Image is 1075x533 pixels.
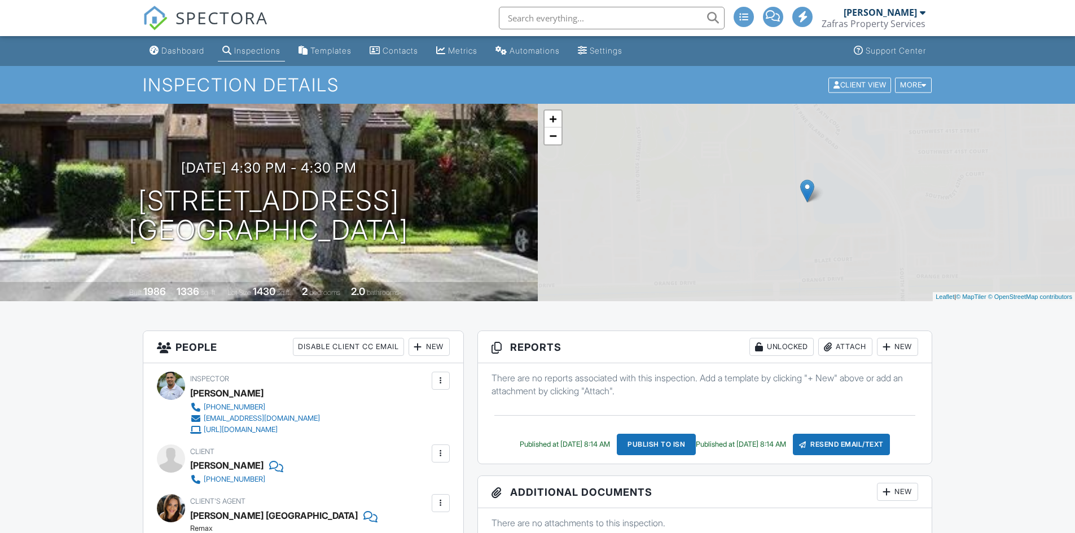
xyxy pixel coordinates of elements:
[190,524,385,533] div: Remax
[432,41,482,61] a: Metrics
[190,474,274,485] a: [PHONE_NUMBER]
[175,6,268,29] span: SPECTORA
[351,285,365,297] div: 2.0
[367,288,399,297] span: bathrooms
[822,18,925,29] div: Zafras Property Services
[309,288,340,297] span: bedrooms
[590,46,622,55] div: Settings
[895,77,932,92] div: More
[190,424,320,435] a: [URL][DOMAIN_NAME]
[492,372,919,397] p: There are no reports associated with this inspection. Add a template by clicking "+ New" above or...
[294,41,356,61] a: Templates
[849,41,931,61] a: Support Center
[190,385,264,402] div: [PERSON_NAME]
[310,46,352,55] div: Templates
[143,15,268,39] a: SPECTORA
[749,338,814,356] div: Unlocked
[877,483,918,501] div: New
[293,338,404,356] div: Disable Client CC Email
[145,41,209,61] a: Dashboard
[365,41,423,61] a: Contacts
[190,457,264,474] div: [PERSON_NAME]
[302,285,308,297] div: 2
[190,497,245,505] span: Client's Agent
[190,375,229,383] span: Inspector
[204,403,265,412] div: [PHONE_NUMBER]
[573,41,627,61] a: Settings
[956,293,986,300] a: © MapTiler
[161,46,204,55] div: Dashboard
[143,285,166,297] div: 1986
[218,41,285,61] a: Inspections
[409,338,450,356] div: New
[129,288,142,297] span: Built
[201,288,217,297] span: sq. ft.
[227,288,251,297] span: Lot Size
[617,434,696,455] div: Publish to ISN
[520,440,610,449] div: Published at [DATE] 8:14 AM
[492,517,919,529] p: There are no attachments to this inspection.
[190,413,320,424] a: [EMAIL_ADDRESS][DOMAIN_NAME]
[818,338,872,356] div: Attach
[448,46,477,55] div: Metrics
[478,476,932,508] h3: Additional Documents
[190,447,214,456] span: Client
[936,293,954,300] a: Leaflet
[143,75,933,95] h1: Inspection Details
[827,80,894,89] a: Client View
[478,331,932,363] h3: Reports
[828,77,891,92] div: Client View
[143,6,168,30] img: The Best Home Inspection Software - Spectora
[204,425,278,434] div: [URL][DOMAIN_NAME]
[277,288,291,297] span: sq.ft.
[190,402,320,413] a: [PHONE_NUMBER]
[383,46,418,55] div: Contacts
[877,338,918,356] div: New
[204,475,265,484] div: [PHONE_NUMBER]
[988,293,1072,300] a: © OpenStreetMap contributors
[545,127,561,144] a: Zoom out
[491,41,564,61] a: Automations (Advanced)
[234,46,280,55] div: Inspections
[866,46,926,55] div: Support Center
[499,7,725,29] input: Search everything...
[793,434,890,455] div: Resend Email/Text
[177,285,199,297] div: 1336
[253,285,275,297] div: 1430
[933,292,1075,302] div: |
[129,186,409,246] h1: [STREET_ADDRESS] [GEOGRAPHIC_DATA]
[190,507,358,524] a: [PERSON_NAME] [GEOGRAPHIC_DATA]
[844,7,917,18] div: [PERSON_NAME]
[143,331,463,363] h3: People
[696,440,786,449] div: Published at [DATE] 8:14 AM
[510,46,560,55] div: Automations
[181,160,357,175] h3: [DATE] 4:30 pm - 4:30 pm
[545,111,561,127] a: Zoom in
[204,414,320,423] div: [EMAIL_ADDRESS][DOMAIN_NAME]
